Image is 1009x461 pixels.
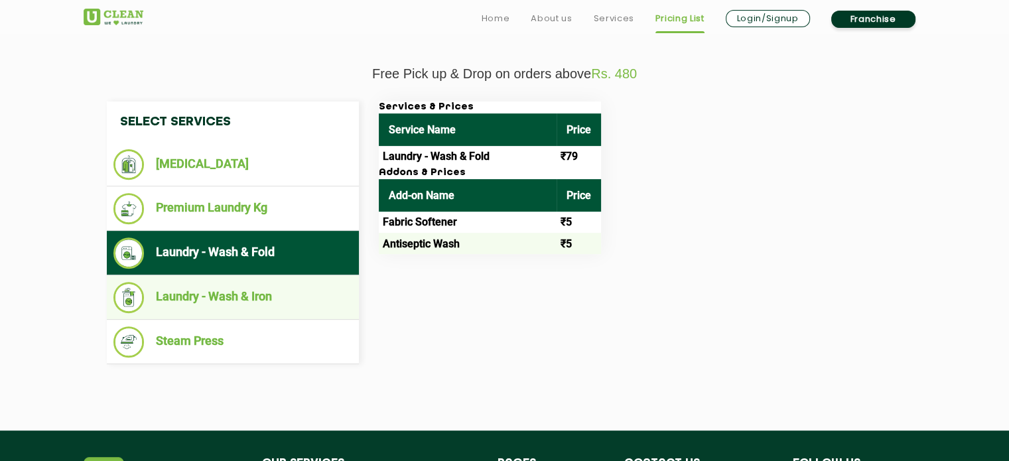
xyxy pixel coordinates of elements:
[113,326,352,358] li: Steam Press
[84,66,926,82] p: Free Pick up & Drop on orders above
[726,10,810,27] a: Login/Signup
[113,193,352,224] li: Premium Laundry Kg
[113,326,145,358] img: Steam Press
[379,179,557,212] th: Add-on Name
[113,237,145,269] img: Laundry - Wash & Fold
[379,113,557,146] th: Service Name
[379,212,557,233] td: Fabric Softener
[113,237,352,269] li: Laundry - Wash & Fold
[113,193,145,224] img: Premium Laundry Kg
[113,149,352,180] li: [MEDICAL_DATA]
[593,11,634,27] a: Services
[482,11,510,27] a: Home
[557,233,601,254] td: ₹5
[113,149,145,180] img: Dry Cleaning
[107,101,359,143] h4: Select Services
[557,146,601,167] td: ₹79
[591,66,637,81] span: Rs. 480
[557,212,601,233] td: ₹5
[379,233,557,254] td: Antiseptic Wash
[379,101,601,113] h3: Services & Prices
[655,11,705,27] a: Pricing List
[831,11,915,28] a: Franchise
[379,167,601,179] h3: Addons & Prices
[113,282,145,313] img: Laundry - Wash & Iron
[557,113,601,146] th: Price
[531,11,572,27] a: About us
[113,282,352,313] li: Laundry - Wash & Iron
[557,179,601,212] th: Price
[84,9,143,25] img: UClean Laundry and Dry Cleaning
[379,146,557,167] td: Laundry - Wash & Fold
